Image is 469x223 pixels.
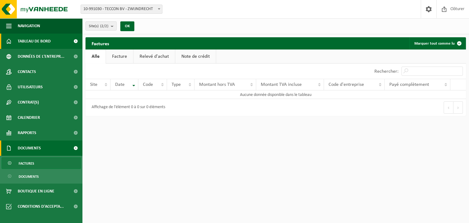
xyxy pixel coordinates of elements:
[85,21,117,31] button: Site(s)(2/2)
[18,49,64,64] span: Données de l'entrepr...
[143,82,153,87] span: Code
[81,5,162,14] span: 10-991030 - TECCON BV - ZWIJNDRECHT
[18,184,54,199] span: Boutique en ligne
[115,82,125,87] span: Date
[81,5,162,13] span: 10-991030 - TECCON BV - ZWIJNDRECHT
[199,82,235,87] span: Montant hors TVA
[18,64,36,79] span: Contacts
[2,157,81,169] a: Factures
[18,79,43,95] span: Utilisateurs
[106,49,133,64] a: Facture
[374,69,398,74] label: Rechercher:
[172,82,181,87] span: Type
[18,141,41,156] span: Documents
[18,34,51,49] span: Tableau de bord
[85,90,466,99] td: Aucune donnée disponible dans le tableau
[453,101,463,114] button: Next
[2,170,81,182] a: Documents
[175,49,216,64] a: Note de crédit
[89,22,108,31] span: Site(s)
[85,37,115,49] h2: Factures
[261,82,302,87] span: Montant TVA incluse
[18,18,40,34] span: Navigation
[18,125,36,141] span: Rapports
[90,82,97,87] span: Site
[120,21,134,31] button: OK
[444,101,453,114] button: Previous
[100,24,108,28] count: (2/2)
[19,171,39,182] span: Documents
[18,199,64,214] span: Conditions d'accepta...
[389,82,429,87] span: Payé complètement
[409,37,465,49] button: Marquer tout comme lu
[133,49,175,64] a: Relevé d'achat
[18,110,40,125] span: Calendrier
[19,158,34,169] span: Factures
[18,95,39,110] span: Contrat(s)
[89,102,165,113] div: Affichage de l'élément 0 à 0 sur 0 éléments
[329,82,364,87] span: Code d'entreprise
[85,49,106,64] a: Alle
